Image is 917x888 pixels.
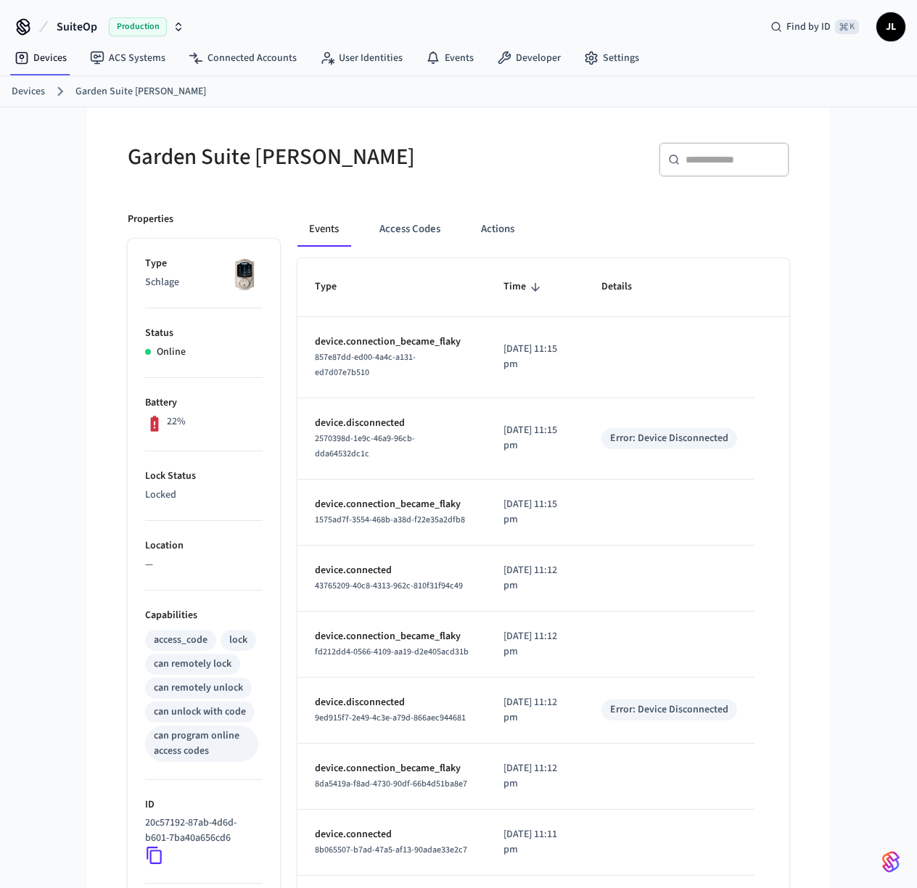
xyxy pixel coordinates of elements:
a: Devices [3,45,78,71]
a: User Identities [308,45,414,71]
p: Locked [145,488,263,503]
p: Schlage [145,275,263,290]
div: can remotely unlock [154,681,243,696]
p: 22% [167,414,186,429]
h5: Garden Suite [PERSON_NAME] [128,142,450,172]
span: ⌘ K [835,20,859,34]
span: 1575ad7f-3554-468b-a38d-f22e35a2dfb8 [315,514,465,526]
p: [DATE] 11:12 pm [503,629,567,659]
p: Type [145,256,263,271]
button: JL [876,12,905,41]
p: [DATE] 11:15 pm [503,342,567,372]
p: Online [157,345,186,360]
a: Devices [12,84,45,99]
p: [DATE] 11:15 pm [503,423,567,453]
button: Access Codes [368,212,452,247]
p: [DATE] 11:15 pm [503,497,567,527]
div: ant example [297,212,789,247]
a: Events [414,45,485,71]
div: can program online access codes [154,728,250,759]
div: can remotely lock [154,657,231,672]
a: Garden Suite [PERSON_NAME] [75,84,206,99]
span: 43765209-40c8-4313-962c-810f31f94c49 [315,580,463,592]
img: Schlage Sense Smart Deadbolt with Camelot Trim, Front [226,256,263,292]
p: Battery [145,395,263,411]
p: Capabilities [145,608,263,623]
p: device.connection_became_flaky [315,629,469,644]
span: JL [878,14,904,40]
span: Production [109,17,167,36]
p: device.connection_became_flaky [315,497,469,512]
p: Properties [128,212,173,227]
p: Status [145,326,263,341]
button: Actions [469,212,526,247]
p: device.connection_became_flaky [315,334,469,350]
span: Find by ID [786,20,831,34]
div: access_code [154,633,207,648]
span: 857e87dd-ed00-4a4c-a131-ed7d07e7b510 [315,351,416,379]
span: 2570398d-1e9c-46a9-96cb-dda64532dc1c [315,432,415,460]
p: device.connection_became_flaky [315,761,469,776]
p: [DATE] 11:12 pm [503,761,567,792]
span: Details [601,276,651,298]
p: device.disconnected [315,695,469,710]
span: 8b065507-b7ad-47a5-af13-90adae33e2c7 [315,844,467,856]
div: lock [229,633,247,648]
img: SeamLogoGradient.69752ec5.svg [882,850,900,873]
span: 8da5419a-f8ad-4730-90df-66b4d51ba8e7 [315,778,467,790]
a: Developer [485,45,572,71]
span: Type [315,276,355,298]
p: Lock Status [145,469,263,484]
p: device.connected [315,827,469,842]
p: [DATE] 11:11 pm [503,827,567,858]
p: device.disconnected [315,416,469,431]
p: device.connected [315,563,469,578]
p: [DATE] 11:12 pm [503,563,567,593]
span: fd212dd4-0566-4109-aa19-d2e405acd31b [315,646,469,658]
p: Location [145,538,263,554]
span: SuiteOp [57,18,97,36]
a: ACS Systems [78,45,177,71]
p: ID [145,797,263,813]
p: 20c57192-87ab-4d6d-b601-7ba40a656cd6 [145,815,257,846]
button: Events [297,212,350,247]
div: Error: Device Disconnected [610,702,728,718]
a: Settings [572,45,651,71]
span: 9ed915f7-2e49-4c3e-a79d-866aec944681 [315,712,466,724]
a: Connected Accounts [177,45,308,71]
div: can unlock with code [154,704,246,720]
div: Find by ID⌘ K [759,14,871,40]
div: Error: Device Disconnected [610,431,728,446]
p: — [145,557,263,572]
span: Time [503,276,545,298]
p: [DATE] 11:12 pm [503,695,567,725]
